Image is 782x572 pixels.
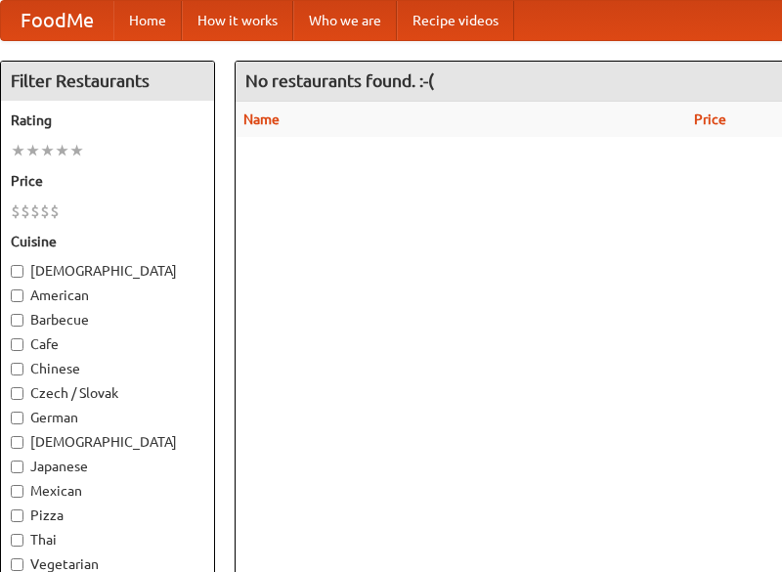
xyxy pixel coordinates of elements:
input: Japanese [11,461,23,473]
li: $ [21,200,30,222]
input: [DEMOGRAPHIC_DATA] [11,436,23,449]
a: Who we are [293,1,397,40]
input: [DEMOGRAPHIC_DATA] [11,265,23,278]
label: Mexican [11,481,204,501]
li: $ [11,200,21,222]
label: Cafe [11,334,204,354]
input: Pizza [11,509,23,522]
label: Pizza [11,506,204,525]
li: ★ [11,140,25,161]
h5: Rating [11,110,204,130]
li: ★ [69,140,84,161]
input: Czech / Slovak [11,387,23,400]
h5: Price [11,171,204,191]
label: Thai [11,530,204,550]
a: Price [694,111,726,127]
input: Thai [11,534,23,547]
li: ★ [55,140,69,161]
a: Name [243,111,280,127]
label: Chinese [11,359,204,378]
label: Japanese [11,457,204,476]
input: Chinese [11,363,23,375]
label: American [11,286,204,305]
a: FoodMe [1,1,113,40]
input: American [11,289,23,302]
li: ★ [25,140,40,161]
input: German [11,412,23,424]
li: $ [40,200,50,222]
input: Vegetarian [11,558,23,571]
label: Barbecue [11,310,204,330]
li: $ [30,200,40,222]
label: Czech / Slovak [11,383,204,403]
li: ★ [40,140,55,161]
label: German [11,408,204,427]
a: Home [113,1,182,40]
a: How it works [182,1,293,40]
input: Barbecue [11,314,23,327]
a: Recipe videos [397,1,514,40]
input: Mexican [11,485,23,498]
ng-pluralize: No restaurants found. :-( [245,71,434,90]
input: Cafe [11,338,23,351]
h4: Filter Restaurants [1,62,214,101]
h5: Cuisine [11,232,204,251]
label: [DEMOGRAPHIC_DATA] [11,261,204,281]
label: [DEMOGRAPHIC_DATA] [11,432,204,452]
li: $ [50,200,60,222]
